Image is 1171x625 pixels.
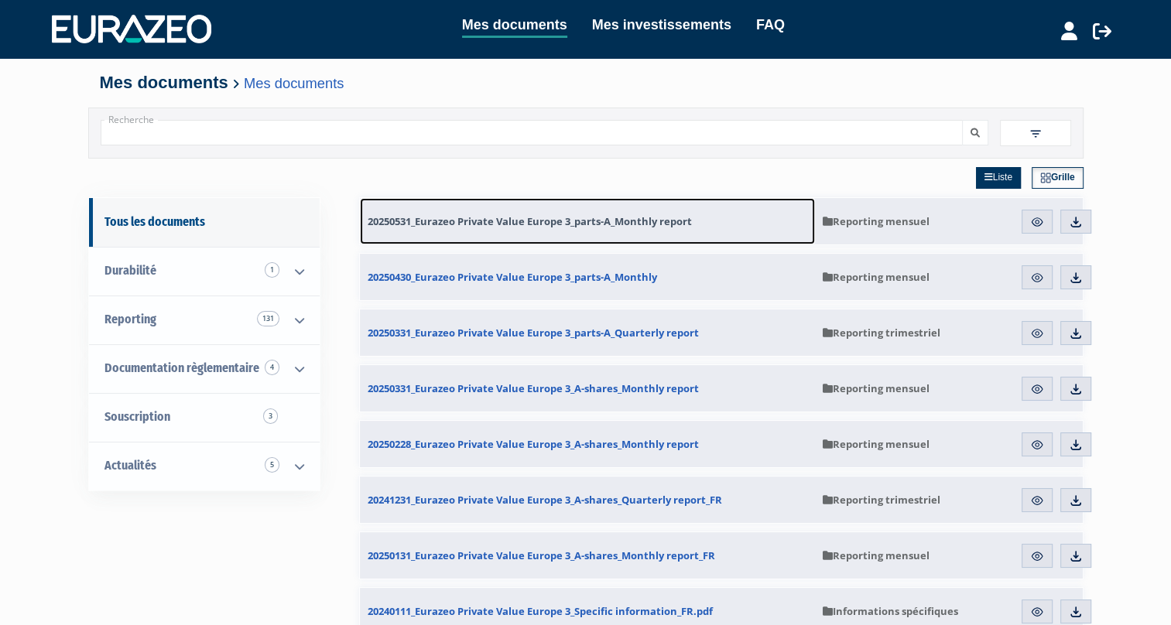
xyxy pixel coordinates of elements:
span: 20250228_Eurazeo Private Value Europe 3_A-shares_Monthly report [368,437,699,451]
img: eye.svg [1030,494,1044,507]
a: Souscription3 [89,393,320,442]
span: 5 [265,457,279,473]
a: 20250131_Eurazeo Private Value Europe 3_A-shares_Monthly report_FR [360,532,815,579]
img: download.svg [1069,382,1083,396]
img: eye.svg [1030,438,1044,452]
img: download.svg [1069,549,1083,563]
span: 4 [265,360,279,375]
span: Actualités [104,458,156,473]
a: 20241231_Eurazeo Private Value Europe 3_A-shares_Quarterly report_FR [360,476,815,523]
span: Reporting mensuel [823,381,930,395]
span: Informations spécifiques [823,604,958,618]
a: FAQ [756,14,785,36]
img: eye.svg [1030,549,1044,563]
a: Actualités 5 [89,442,320,490]
span: Reporting trimestriel [823,493,940,507]
img: eye.svg [1030,326,1044,340]
img: eye.svg [1030,271,1044,285]
a: Reporting 131 [89,295,320,344]
img: eye.svg [1030,605,1044,619]
span: Reporting trimestriel [823,326,940,340]
a: 20250228_Eurazeo Private Value Europe 3_A-shares_Monthly report [360,421,815,467]
span: Durabilité [104,263,156,278]
span: Reporting mensuel [823,270,930,284]
span: 20250531_Eurazeo Private Value Europe 3_parts-A_Monthly report [368,214,692,228]
span: Reporting [104,312,156,326]
span: 20250430_Eurazeo Private Value Europe 3_parts-A_Monthly [368,270,657,284]
span: Documentation règlementaire [104,360,259,375]
a: Tous les documents [89,198,320,247]
a: 20250430_Eurazeo Private Value Europe 3_parts-A_Monthly [360,254,815,300]
h4: Mes documents [100,73,1072,92]
a: Documentation règlementaire 4 [89,344,320,393]
img: download.svg [1069,438,1083,452]
a: Mes documents [244,75,344,91]
img: grid.svg [1040,172,1051,183]
span: 1 [265,262,279,278]
a: 20250531_Eurazeo Private Value Europe 3_parts-A_Monthly report [360,198,815,244]
a: Mes investissements [592,14,731,36]
a: Mes documents [462,14,567,38]
img: 1732889491-logotype_eurazeo_blanc_rvb.png [52,15,211,43]
img: download.svg [1069,605,1083,619]
img: download.svg [1069,326,1083,340]
img: filter.svg [1029,127,1043,141]
img: eye.svg [1030,382,1044,396]
span: 20250331_Eurazeo Private Value Europe 3_A-shares_Monthly report [368,381,699,395]
a: Grille [1032,167,1084,189]
span: Reporting mensuel [823,214,930,228]
a: Durabilité 1 [89,247,320,295]
img: eye.svg [1030,215,1044,229]
span: Souscription [104,409,170,424]
span: 3 [263,408,278,424]
img: download.svg [1069,215,1083,229]
span: Reporting mensuel [823,548,930,562]
a: Liste [976,167,1021,189]
span: 20241231_Eurazeo Private Value Europe 3_A-shares_Quarterly report_FR [368,493,722,507]
span: 20240111_Eurazeo Private Value Europe 3_Specific information_FR.pdf [368,604,713,618]
span: 20250331_Eurazeo Private Value Europe 3_parts-A_Quarterly report [368,326,699,340]
a: 20250331_Eurazeo Private Value Europe 3_parts-A_Quarterly report [360,309,815,356]
img: download.svg [1069,494,1083,507]
a: 20250331_Eurazeo Private Value Europe 3_A-shares_Monthly report [360,365,815,412]
span: 131 [257,311,279,326]
span: 20250131_Eurazeo Private Value Europe 3_A-shares_Monthly report_FR [368,548,715,562]
img: download.svg [1069,271,1083,285]
span: Reporting mensuel [823,437,930,451]
input: Recherche [101,120,963,145]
